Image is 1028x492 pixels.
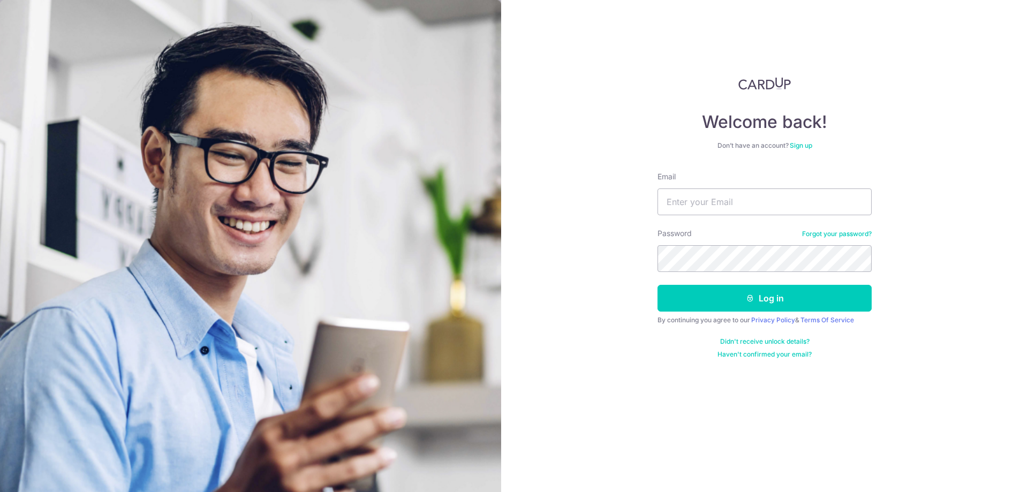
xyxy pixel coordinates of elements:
a: Didn't receive unlock details? [720,337,810,346]
a: Privacy Policy [751,316,795,324]
a: Sign up [790,141,812,149]
a: Terms Of Service [800,316,854,324]
img: CardUp Logo [738,77,791,90]
div: Don’t have an account? [657,141,872,150]
h4: Welcome back! [657,111,872,133]
label: Password [657,228,692,239]
input: Enter your Email [657,188,872,215]
a: Haven't confirmed your email? [717,350,812,359]
div: By continuing you agree to our & [657,316,872,324]
a: Forgot your password? [802,230,872,238]
label: Email [657,171,676,182]
button: Log in [657,285,872,312]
